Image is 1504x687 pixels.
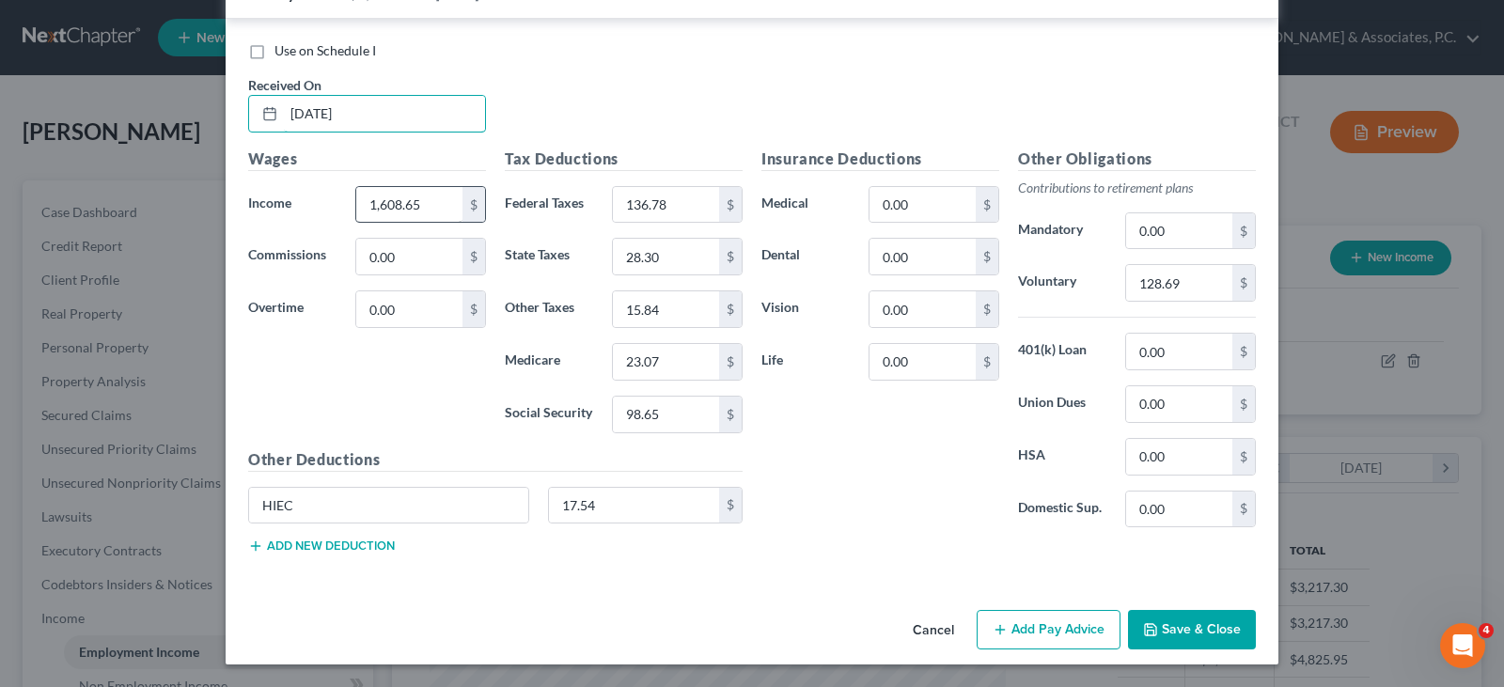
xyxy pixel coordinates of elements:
[1232,492,1255,527] div: $
[1009,491,1116,528] label: Domestic Sup.
[1126,386,1232,422] input: 0.00
[356,187,462,223] input: 0.00
[1009,438,1116,476] label: HSA
[761,148,999,171] h5: Insurance Deductions
[613,397,719,432] input: 0.00
[1009,264,1116,302] label: Voluntary
[248,448,743,472] h5: Other Deductions
[495,186,603,224] label: Federal Taxes
[495,238,603,275] label: State Taxes
[1232,334,1255,369] div: $
[248,77,321,93] span: Received On
[976,187,998,223] div: $
[719,397,742,432] div: $
[495,290,603,328] label: Other Taxes
[613,291,719,327] input: 0.00
[752,343,859,381] label: Life
[613,239,719,274] input: 0.00
[1018,179,1256,197] p: Contributions to retirement plans
[977,610,1120,649] button: Add Pay Advice
[1232,439,1255,475] div: $
[462,291,485,327] div: $
[462,187,485,223] div: $
[752,290,859,328] label: Vision
[239,238,346,275] label: Commissions
[898,612,969,649] button: Cancel
[248,148,486,171] h5: Wages
[248,195,291,211] span: Income
[274,42,376,58] span: Use on Schedule I
[752,186,859,224] label: Medical
[719,239,742,274] div: $
[1009,333,1116,370] label: 401(k) Loan
[719,291,742,327] div: $
[976,344,998,380] div: $
[869,344,976,380] input: 0.00
[1018,148,1256,171] h5: Other Obligations
[1126,265,1232,301] input: 0.00
[1126,439,1232,475] input: 0.00
[1126,492,1232,527] input: 0.00
[1009,385,1116,423] label: Union Dues
[462,239,485,274] div: $
[495,343,603,381] label: Medicare
[1479,623,1494,638] span: 4
[613,344,719,380] input: 0.00
[356,239,462,274] input: 0.00
[1232,213,1255,249] div: $
[1126,334,1232,369] input: 0.00
[869,239,976,274] input: 0.00
[869,187,976,223] input: 0.00
[249,488,528,523] input: Specify...
[719,187,742,223] div: $
[976,239,998,274] div: $
[976,291,998,327] div: $
[869,291,976,327] input: 0.00
[284,96,485,132] input: MM/DD/YYYY
[239,290,346,328] label: Overtime
[1126,213,1232,249] input: 0.00
[719,344,742,380] div: $
[505,148,743,171] h5: Tax Deductions
[1128,610,1256,649] button: Save & Close
[613,187,719,223] input: 0.00
[1232,265,1255,301] div: $
[248,539,395,554] button: Add new deduction
[719,488,742,523] div: $
[1232,386,1255,422] div: $
[1440,623,1485,668] iframe: Intercom live chat
[495,396,603,433] label: Social Security
[549,488,720,523] input: 0.00
[752,238,859,275] label: Dental
[1009,212,1116,250] label: Mandatory
[356,291,462,327] input: 0.00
